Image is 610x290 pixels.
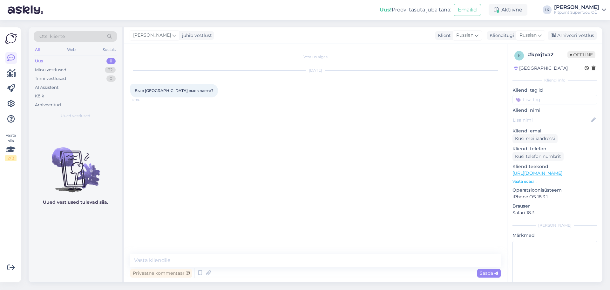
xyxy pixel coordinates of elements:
p: Vaata edasi ... [512,179,597,184]
input: Lisa nimi [513,117,590,124]
div: Klient [435,32,451,39]
div: Küsi meiliaadressi [512,134,558,143]
div: Tiimi vestlused [35,75,66,82]
p: Kliendi telefon [512,145,597,152]
div: [DATE] [130,67,501,73]
span: Otsi kliente [39,33,65,40]
p: Märkmed [512,232,597,239]
div: Proovi tasuta juba täna: [380,6,451,14]
span: [PERSON_NAME] [133,32,171,39]
button: Emailid [454,4,481,16]
span: Russian [456,32,473,39]
div: Vestlus algas [130,54,501,60]
div: Arhiveeritud [35,102,61,108]
p: Kliendi tag'id [512,87,597,94]
div: juhib vestlust [180,32,212,39]
div: Küsi telefoninumbrit [512,152,564,161]
div: 0 [106,75,116,82]
div: 0 [106,58,116,64]
div: Aktiivne [489,4,527,16]
div: Kliendi info [512,77,597,83]
div: Kõik [35,93,44,99]
div: Arhiveeri vestlus [548,31,597,40]
p: Kliendi email [512,128,597,134]
div: 2 / 3 [5,155,17,161]
div: AI Assistent [35,84,58,91]
span: Uued vestlused [61,113,90,119]
span: Offline [567,51,595,58]
div: Fitpoint Superfood OÜ [554,10,599,15]
span: k [518,53,521,58]
input: Lisa tag [512,95,597,104]
a: [PERSON_NAME]Fitpoint Superfood OÜ [554,5,606,15]
div: [GEOGRAPHIC_DATA] [514,65,568,72]
a: [URL][DOMAIN_NAME] [512,170,562,176]
div: Uus [35,58,43,64]
p: Klienditeekond [512,163,597,170]
div: Klienditugi [487,32,514,39]
div: Vaata siia [5,132,17,161]
img: Askly Logo [5,32,17,45]
div: Privaatne kommentaar [130,269,192,278]
div: Minu vestlused [35,67,66,73]
p: Brauser [512,203,597,209]
div: Web [66,46,77,54]
div: All [34,46,41,54]
div: [PERSON_NAME] [554,5,599,10]
div: # kpxjtva2 [528,51,567,59]
img: No chats [29,136,122,193]
p: Uued vestlused tulevad siia. [43,199,108,206]
div: [PERSON_NAME] [512,223,597,228]
span: 16:06 [132,98,156,103]
p: Operatsioonisüsteem [512,187,597,194]
p: Kliendi nimi [512,107,597,114]
span: Russian [519,32,537,39]
div: Socials [101,46,117,54]
p: Safari 18.3 [512,209,597,216]
span: Saada [480,270,498,276]
b: Uus! [380,7,392,13]
p: iPhone OS 18.3.1 [512,194,597,200]
div: 32 [105,67,116,73]
span: Вы в [GEOGRAPHIC_DATA] высылаете? [135,88,213,93]
div: IK [543,5,552,14]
